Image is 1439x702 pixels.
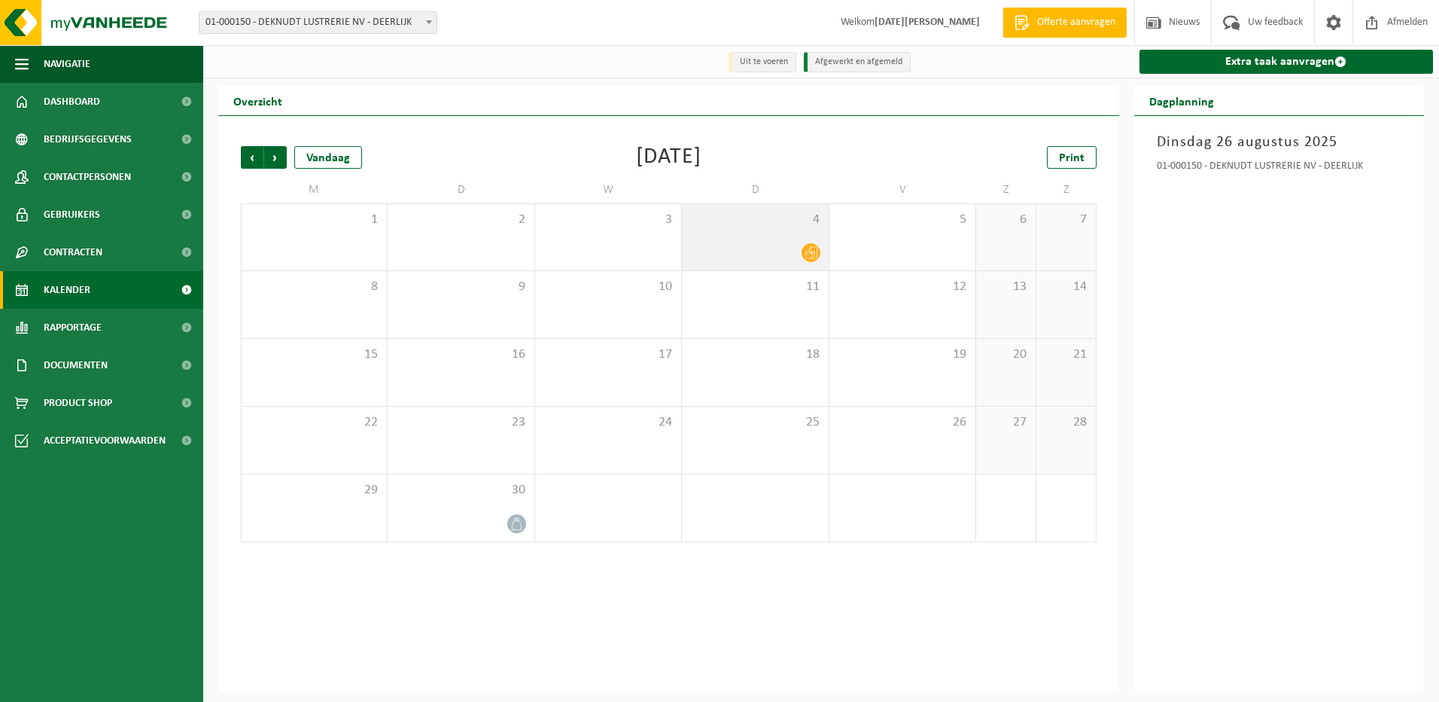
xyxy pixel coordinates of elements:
span: 7 [1044,212,1088,228]
span: 22 [249,414,379,431]
h2: Dagplanning [1134,86,1229,115]
td: D [388,176,534,203]
span: 8 [249,279,379,295]
span: Print [1059,152,1085,164]
span: Dashboard [44,83,100,121]
span: Contactpersonen [44,158,131,196]
span: 12 [837,279,968,295]
span: 23 [395,414,526,431]
span: 25 [689,414,820,431]
span: Volgende [264,146,287,169]
div: [DATE] [636,146,701,169]
span: 29 [249,482,379,499]
span: 18 [689,346,820,363]
span: Contracten [44,233,102,271]
a: Print [1047,146,1097,169]
span: Documenten [44,346,108,384]
span: 16 [395,346,526,363]
span: 2 [395,212,526,228]
span: 4 [689,212,820,228]
span: Acceptatievoorwaarden [44,422,166,459]
span: Rapportage [44,309,102,346]
td: Z [976,176,1036,203]
span: 11 [689,279,820,295]
span: 17 [543,346,674,363]
span: Gebruikers [44,196,100,233]
span: 24 [543,414,674,431]
h3: Dinsdag 26 augustus 2025 [1157,131,1402,154]
span: 20 [984,346,1028,363]
div: 01-000150 - DEKNUDT LUSTRERIE NV - DEERLIJK [1157,161,1402,176]
td: V [829,176,976,203]
span: 6 [984,212,1028,228]
span: Bedrijfsgegevens [44,121,132,158]
span: 13 [984,279,1028,295]
a: Offerte aanvragen [1002,8,1127,38]
span: 28 [1044,414,1088,431]
span: 15 [249,346,379,363]
a: Extra taak aanvragen [1139,50,1434,74]
td: D [682,176,829,203]
span: 9 [395,279,526,295]
li: Uit te voeren [729,52,796,72]
span: 14 [1044,279,1088,295]
span: Kalender [44,271,90,309]
span: 19 [837,346,968,363]
span: 26 [837,414,968,431]
li: Afgewerkt en afgemeld [804,52,911,72]
span: Offerte aanvragen [1033,15,1119,30]
span: Vorige [241,146,263,169]
td: Z [1036,176,1097,203]
span: 27 [984,414,1028,431]
span: 01-000150 - DEKNUDT LUSTRERIE NV - DEERLIJK [199,11,437,34]
div: Vandaag [294,146,362,169]
span: 3 [543,212,674,228]
span: 1 [249,212,379,228]
span: Navigatie [44,45,90,83]
strong: [DATE][PERSON_NAME] [875,17,980,28]
td: M [241,176,388,203]
span: 10 [543,279,674,295]
span: 01-000150 - DEKNUDT LUSTRERIE NV - DEERLIJK [199,12,437,33]
span: 21 [1044,346,1088,363]
h2: Overzicht [218,86,297,115]
span: Product Shop [44,384,112,422]
span: 5 [837,212,968,228]
td: W [535,176,682,203]
span: 30 [395,482,526,499]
